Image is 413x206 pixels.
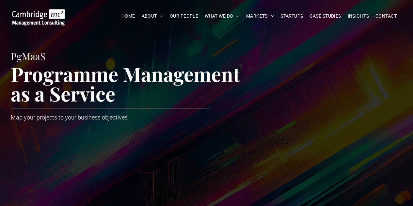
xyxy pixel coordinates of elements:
a: Your Business Transformed | Cambridge Management Consulting [12,10,65,17]
a: INSIGHTS [344,11,372,21]
span: PgMaaS [11,50,45,63]
a: CASE STUDIES [307,11,344,21]
img: Go to Homepage [12,9,65,25]
span: Programme Management as a Service [11,61,240,106]
a: ABOUT [138,11,167,21]
a: OUR PEOPLE [167,11,201,21]
a: MARKETS [243,11,277,21]
span: Map your projects to your business objectives [11,114,128,121]
a: STARTUPS [277,11,306,21]
a: WHAT WE DO [201,11,243,21]
a: CONTACT [372,11,400,21]
a: HOME [118,11,138,21]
